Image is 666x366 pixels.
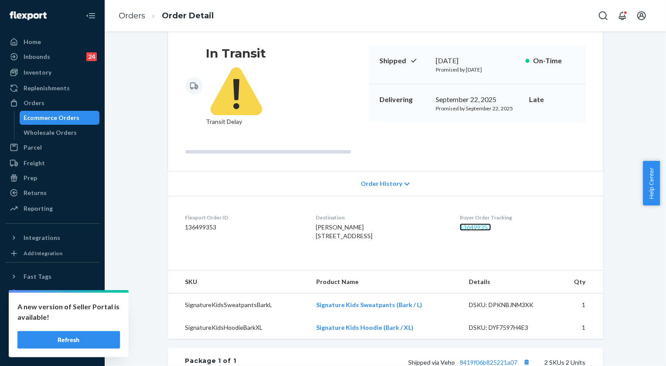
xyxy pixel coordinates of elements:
a: Replenishments [5,81,99,95]
a: Orders [119,11,145,21]
a: Add Fast Tag [5,287,99,298]
div: Returns [24,188,47,197]
div: Reporting [24,204,53,213]
a: Settings [5,301,99,315]
img: Flexport logo [10,11,47,20]
p: On-Time [533,56,575,66]
p: A new version of Seller Portal is available! [17,301,120,322]
div: Add Integration [24,250,62,257]
a: Inventory [5,65,99,79]
div: Wholesale Orders [24,128,77,137]
p: Promised by [DATE] [436,66,519,73]
div: Ecommerce Orders [24,113,80,122]
div: Prep [24,174,37,182]
td: 1 [557,294,603,317]
a: Parcel [5,140,99,154]
button: Integrations [5,231,99,245]
div: September 22, 2025 [436,95,519,105]
a: Freight [5,156,99,170]
span: [PERSON_NAME] [STREET_ADDRESS] [316,223,372,239]
th: Details [462,270,558,294]
div: Inbounds [24,52,50,61]
a: Wholesale Orders [20,126,100,140]
th: Qty [557,270,603,294]
a: Inbounds24 [5,50,99,64]
div: DSKU: DYF7597H4E3 [469,323,551,332]
button: Open Search Box [594,7,612,24]
dt: Destination [316,214,446,221]
p: Delivering [379,95,429,105]
div: Orders [24,99,44,107]
dt: Buyer Order Tracking [460,214,585,221]
button: Give Feedback [5,345,99,359]
p: Late [529,95,575,105]
td: 1 [557,316,603,339]
span: Shipped via Veho [409,359,533,366]
a: Order Detail [162,11,214,21]
button: Help Center [643,161,660,205]
div: Home [24,38,41,46]
td: SignatureKidsSweatpantsBarkL [168,294,310,317]
a: Reporting [5,202,99,215]
div: Replenishments [24,84,70,92]
th: Product Name [310,270,462,294]
div: Freight [24,159,45,168]
a: Help Center [5,331,99,345]
a: Returns [5,186,99,200]
a: Signature Kids Hoodie (Bark / XL) [317,324,414,331]
div: DSKU: DPKNBJNM3XK [469,301,551,309]
a: Signature Kids Sweatpants (Bark / L) [317,301,423,308]
div: Integrations [24,233,60,242]
a: 8419f06b825221a07 [460,359,518,366]
h3: In Transit [206,45,266,61]
dt: Flexport Order ID [185,214,302,221]
a: Prep [5,171,99,185]
button: Open notifications [614,7,631,24]
a: 136499353 [460,223,491,231]
div: Fast Tags [24,272,51,281]
span: Order History [361,179,402,188]
a: Home [5,35,99,49]
dd: 136499353 [185,223,302,232]
a: Talk to Support [5,316,99,330]
div: Inventory [24,68,51,77]
button: Open account menu [633,7,650,24]
button: Close Navigation [82,7,99,24]
td: SignatureKidsHoodieBarkXL [168,316,310,339]
p: Promised by September 22, 2025 [436,105,519,112]
button: Refresh [17,331,120,349]
button: Fast Tags [5,270,99,284]
p: Shipped [379,56,429,66]
th: SKU [168,270,310,294]
span: Transit Delay [206,61,266,125]
div: [DATE] [436,56,519,66]
a: Ecommerce Orders [20,111,100,125]
div: Parcel [24,143,42,152]
div: Add Fast Tag [24,288,55,296]
div: 24 [86,52,97,61]
a: Orders [5,96,99,110]
ol: breadcrumbs [112,3,221,29]
a: Add Integration [5,248,99,259]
